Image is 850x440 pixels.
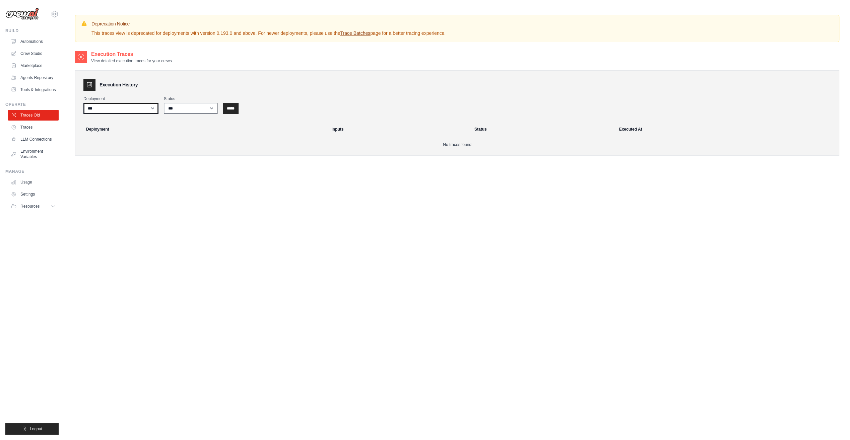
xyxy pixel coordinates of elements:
[100,81,138,88] h3: Execution History
[5,28,59,33] div: Build
[164,96,217,101] label: Status
[8,48,59,59] a: Crew Studio
[8,134,59,145] a: LLM Connections
[615,122,836,137] th: Executed At
[327,122,470,137] th: Inputs
[8,36,59,47] a: Automations
[5,423,59,435] button: Logout
[91,58,172,64] p: View detailed execution traces for your crews
[470,122,615,137] th: Status
[8,72,59,83] a: Agents Repository
[8,122,59,133] a: Traces
[8,201,59,212] button: Resources
[20,204,40,209] span: Resources
[5,8,39,20] img: Logo
[5,169,59,174] div: Manage
[8,84,59,95] a: Tools & Integrations
[8,110,59,121] a: Traces Old
[8,146,59,162] a: Environment Variables
[30,426,42,432] span: Logout
[83,96,158,101] label: Deployment
[91,50,172,58] h2: Execution Traces
[8,177,59,188] a: Usage
[78,122,327,137] th: Deployment
[8,189,59,200] a: Settings
[8,60,59,71] a: Marketplace
[91,30,446,36] p: This traces view is deprecated for deployments with version 0.193.0 and above. For newer deployme...
[91,20,446,27] h3: Deprecation Notice
[5,102,59,107] div: Operate
[340,30,370,36] a: Trace Batches
[83,142,831,147] p: No traces found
